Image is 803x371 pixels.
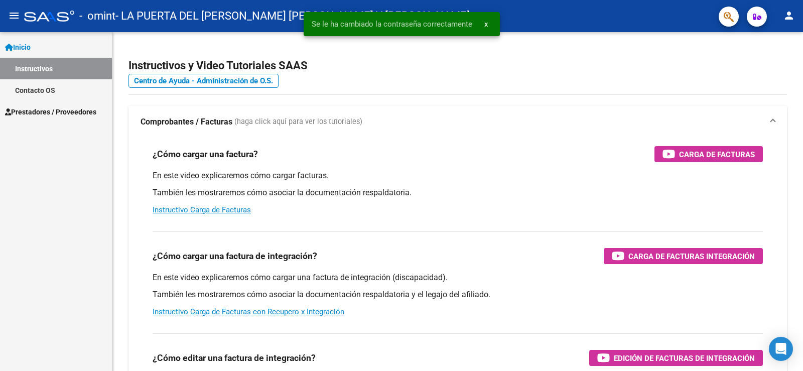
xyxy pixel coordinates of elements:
span: - omint [79,5,115,27]
button: x [476,15,496,33]
span: Edición de Facturas de integración [614,352,755,364]
span: x [484,20,488,29]
span: Carga de Facturas Integración [628,250,755,263]
strong: Comprobantes / Facturas [141,116,232,128]
h2: Instructivos y Video Tutoriales SAAS [128,56,787,75]
mat-icon: person [783,10,795,22]
a: Instructivo Carga de Facturas [153,205,251,214]
span: (haga click aquí para ver los tutoriales) [234,116,362,128]
a: Centro de Ayuda - Administración de O.S. [128,74,279,88]
p: También les mostraremos cómo asociar la documentación respaldatoria. [153,187,763,198]
button: Carga de Facturas [654,146,763,162]
span: Se le ha cambiado la contraseña correctamente [312,19,472,29]
p: En este video explicaremos cómo cargar una factura de integración (discapacidad). [153,272,763,283]
mat-icon: menu [8,10,20,22]
a: Instructivo Carga de Facturas con Recupero x Integración [153,307,344,316]
span: Inicio [5,42,31,53]
mat-expansion-panel-header: Comprobantes / Facturas (haga click aquí para ver los tutoriales) [128,106,787,138]
div: Open Intercom Messenger [769,337,793,361]
button: Edición de Facturas de integración [589,350,763,366]
span: Prestadores / Proveedores [5,106,96,117]
span: Carga de Facturas [679,148,755,161]
p: También les mostraremos cómo asociar la documentación respaldatoria y el legajo del afiliado. [153,289,763,300]
p: En este video explicaremos cómo cargar facturas. [153,170,763,181]
span: - LA PUERTA DEL [PERSON_NAME] [PERSON_NAME] Y [PERSON_NAME] [115,5,470,27]
button: Carga de Facturas Integración [604,248,763,264]
h3: ¿Cómo editar una factura de integración? [153,351,316,365]
h3: ¿Cómo cargar una factura de integración? [153,249,317,263]
h3: ¿Cómo cargar una factura? [153,147,258,161]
